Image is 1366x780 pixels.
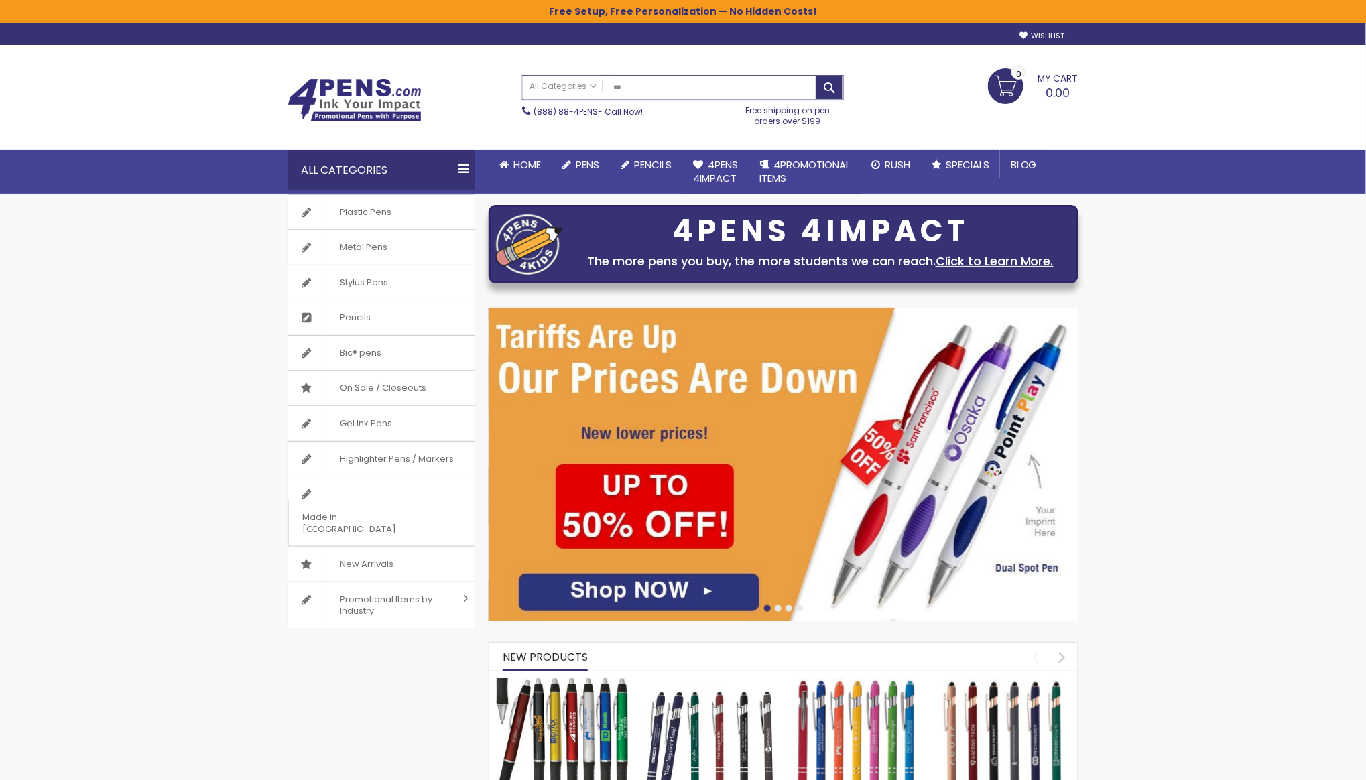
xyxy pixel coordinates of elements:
a: Click to Learn More. [936,253,1054,269]
a: 4PROMOTIONALITEMS [749,150,861,194]
span: 4PROMOTIONAL ITEMS [759,157,850,185]
span: 0.00 [1046,84,1070,101]
span: On Sale / Closeouts [326,371,440,405]
span: Promotional Items by Industry [326,582,458,629]
div: The more pens you buy, the more students we can reach. [570,252,1071,271]
a: New Arrivals [288,547,475,582]
a: Gel Ink Pens [288,406,475,441]
a: On Sale / Closeouts [288,371,475,405]
span: Made in [GEOGRAPHIC_DATA] [288,500,441,546]
span: New Arrivals [326,547,407,582]
a: Rush [861,150,921,180]
span: - Call Now! [534,106,643,117]
a: The Barton Custom Pens Special Offer [496,677,629,689]
a: Promotional Items by Industry [288,582,475,629]
a: Pens [552,150,610,180]
a: Specials [921,150,1000,180]
span: Pencils [326,300,384,335]
div: prev [1025,645,1048,669]
a: 0.00 0 [988,68,1078,102]
a: Bic® pens [288,336,475,371]
span: 4Pens 4impact [693,157,738,185]
a: Wishlist [1020,31,1065,41]
span: Pencils [634,157,672,172]
a: Stylus Pens [288,265,475,300]
span: Blog [1011,157,1037,172]
span: Plastic Pens [326,195,405,230]
span: Pens [576,157,599,172]
a: Custom Soft Touch Metal Pen - Stylus Top [643,677,776,689]
a: 4Pens4impact [682,150,749,194]
span: All Categories [530,81,597,92]
img: 4Pens Custom Pens and Promotional Products [288,78,422,121]
span: Bic® pens [326,336,395,371]
a: (888) 88-4PENS [534,106,598,117]
span: Metal Pens [326,230,401,265]
a: Plastic Pens [288,195,475,230]
a: Home [489,150,552,180]
img: /cheap-promotional-products.html [489,308,1078,621]
a: Pencils [288,300,475,335]
a: Metal Pens [288,230,475,265]
span: Highlighter Pens / Markers [326,442,467,476]
span: Home [513,157,541,172]
span: Stylus Pens [326,265,401,300]
div: Free shipping on pen orders over $199 [732,100,845,127]
a: Pencils [610,150,682,180]
a: Made in [GEOGRAPHIC_DATA] [288,476,475,546]
a: Highlighter Pens / Markers [288,442,475,476]
img: four_pen_logo.png [496,214,563,275]
span: Rush [885,157,910,172]
iframe: Reseñas de Clientes en Google [1255,744,1366,780]
a: Ellipse Softy Rose Gold Classic with Stylus Pen - Silver Laser [937,677,1070,689]
a: All Categories [523,76,603,98]
div: next [1051,645,1074,669]
a: Ellipse Softy Brights with Stylus Pen - Laser [790,677,924,689]
span: 0 [1016,68,1021,80]
span: Specials [946,157,989,172]
div: All Categories [288,150,475,190]
span: Gel Ink Pens [326,406,406,441]
a: Blog [1000,150,1048,180]
div: 4PENS 4IMPACT [570,217,1071,245]
span: New Products [503,649,588,665]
